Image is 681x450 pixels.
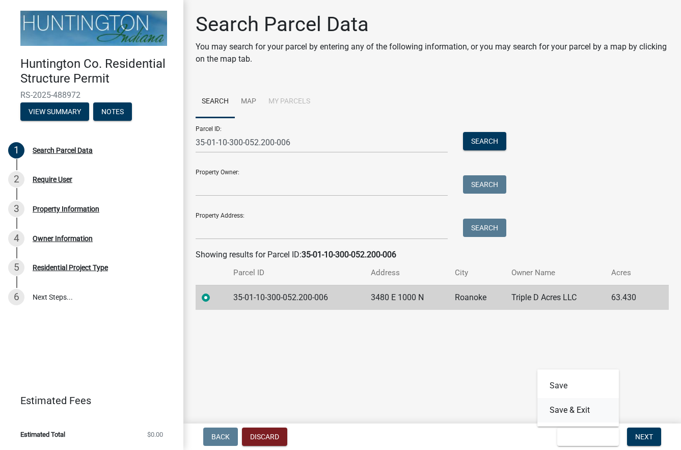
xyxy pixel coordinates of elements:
[8,230,24,247] div: 4
[20,102,89,121] button: View Summary
[20,431,65,438] span: Estimated Total
[505,285,605,310] td: Triple D Acres LLC
[20,57,175,86] h4: Huntington Co. Residential Structure Permit
[537,398,619,422] button: Save & Exit
[242,428,287,446] button: Discard
[196,12,669,37] h1: Search Parcel Data
[8,171,24,188] div: 2
[365,261,449,285] th: Address
[365,285,449,310] td: 3480 E 1000 N
[537,369,619,427] div: Save & Exit
[537,374,619,398] button: Save
[203,428,238,446] button: Back
[449,261,505,285] th: City
[196,41,669,65] p: You may search for your parcel by entering any of the following information, or you may search fo...
[227,261,365,285] th: Parcel ID
[33,235,93,242] div: Owner Information
[463,132,506,150] button: Search
[93,102,132,121] button: Notes
[605,261,653,285] th: Acres
[463,175,506,194] button: Search
[20,11,167,46] img: Huntington County, Indiana
[8,390,167,411] a: Estimated Fees
[33,264,108,271] div: Residential Project Type
[8,142,24,158] div: 1
[227,285,365,310] td: 35-01-10-300-052.200-006
[196,86,235,118] a: Search
[33,176,72,183] div: Require User
[627,428,661,446] button: Next
[33,205,99,213] div: Property Information
[635,433,653,441] span: Next
[20,90,163,100] span: RS-2025-488972
[557,428,619,446] button: Save & Exit
[8,201,24,217] div: 3
[565,433,605,441] span: Save & Exit
[449,285,505,310] td: Roanoke
[211,433,230,441] span: Back
[8,259,24,276] div: 5
[33,147,93,154] div: Search Parcel Data
[8,289,24,305] div: 6
[505,261,605,285] th: Owner Name
[605,285,653,310] td: 63.430
[20,108,89,116] wm-modal-confirm: Summary
[147,431,163,438] span: $0.00
[302,250,396,259] strong: 35-01-10-300-052.200-006
[196,249,669,261] div: Showing results for Parcel ID:
[93,108,132,116] wm-modal-confirm: Notes
[463,219,506,237] button: Search
[235,86,262,118] a: Map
